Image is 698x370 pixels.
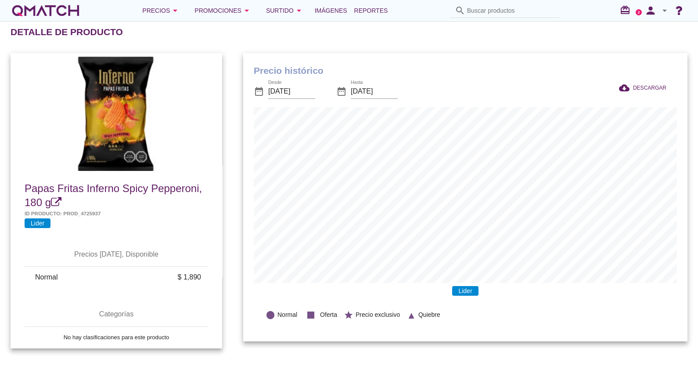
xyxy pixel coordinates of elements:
h5: Id producto: prod_4725937 [25,210,208,217]
i: cloud_download [619,83,633,93]
span: Precio exclusivo [356,310,400,319]
span: Oferta [320,310,337,319]
button: DESCARGAR [612,80,673,96]
i: stop [304,308,318,322]
i: star [344,310,353,320]
div: Surtido [266,5,304,16]
span: Papas Fritas Inferno Spicy Pepperoni, 180 g [25,182,202,208]
i: arrow_drop_down [659,5,670,16]
span: Lider [452,286,478,296]
i: redeem [620,5,634,15]
span: DESCARGAR [633,84,666,92]
input: Desde [268,84,315,98]
td: Normal [25,267,119,288]
h2: Detalle de producto [11,25,123,39]
th: Precios [DATE], Disponible [25,242,208,267]
i: ▲ [407,309,416,319]
a: 2 [636,9,642,15]
span: Imágenes [315,5,347,16]
i: arrow_drop_down [294,5,304,16]
a: Imágenes [311,2,351,19]
input: Hasta [351,84,398,98]
span: Lider [25,218,50,228]
text: 2 [638,10,640,14]
span: Quiebre [418,310,440,319]
input: Buscar productos [467,4,555,18]
span: Reportes [354,5,388,16]
td: $ 1,890 [119,267,208,288]
i: lens [266,310,275,320]
a: Reportes [351,2,392,19]
i: search [455,5,465,16]
button: Surtido [259,2,311,19]
button: Promociones [187,2,259,19]
i: arrow_drop_down [170,5,180,16]
h1: Precio histórico [254,64,677,78]
i: date_range [336,86,347,97]
div: Precios [142,5,180,16]
button: Precios [135,2,187,19]
span: Normal [277,310,297,319]
i: person [642,4,659,17]
td: No hay clasificaciones para este producto [25,327,208,348]
i: date_range [254,86,264,97]
a: white-qmatch-logo [11,2,81,19]
div: Promociones [194,5,252,16]
th: Categorías [25,302,208,326]
i: arrow_drop_down [241,5,252,16]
